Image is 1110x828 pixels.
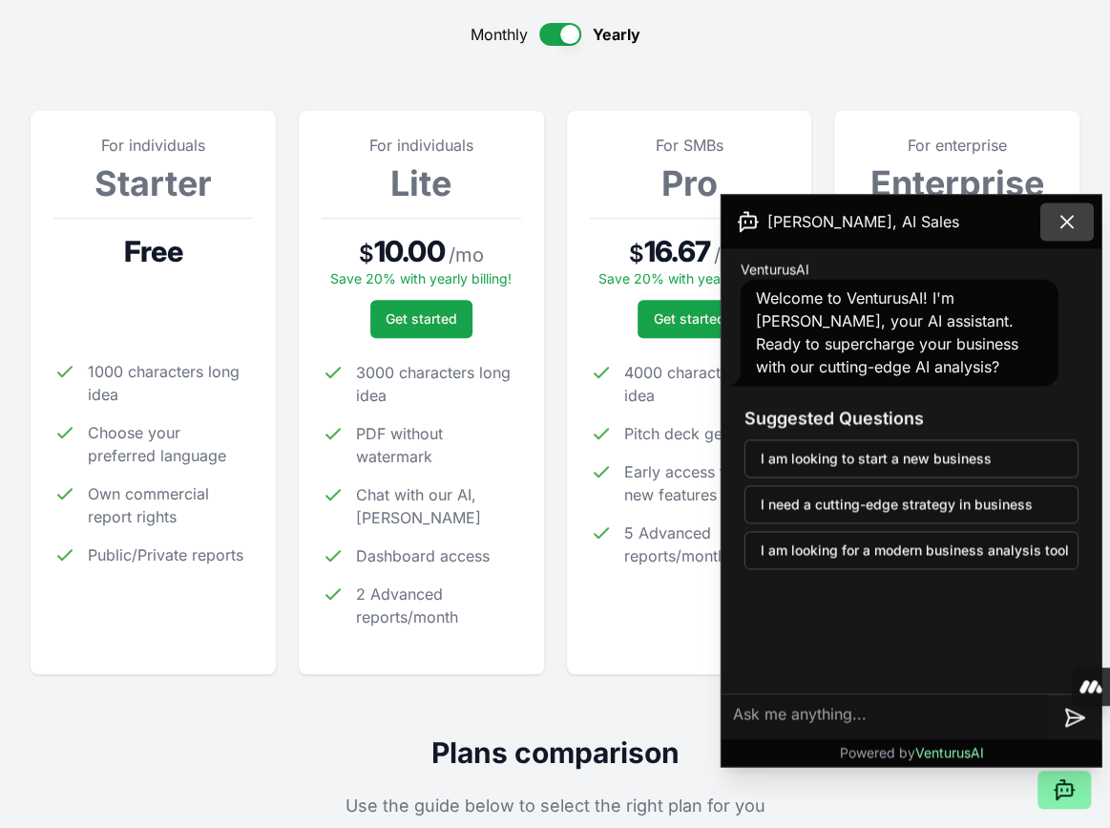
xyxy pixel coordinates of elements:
[741,260,809,279] span: VenturusAI
[124,234,182,268] span: Free
[449,242,484,268] span: / mo
[356,361,521,407] span: 3000 characters long idea
[590,164,789,202] h3: Pro
[356,483,521,529] span: Chat with our AI, [PERSON_NAME]
[714,242,749,268] span: / mo
[857,164,1057,202] h3: Enterprise
[744,531,1079,569] button: I am looking for a modern business analysis tool
[88,482,253,528] span: Own commercial report rights
[88,421,253,467] span: Choose your preferred language
[624,361,789,407] span: 4000 characters long idea
[31,793,1079,819] p: Use the guide below to select the right plan for you
[624,422,781,445] span: Pitch deck generation
[330,270,512,287] span: Save 20% with yearly billing!
[593,23,640,46] span: Yearly
[744,405,1079,432] h3: Suggested Questions
[756,288,1018,376] span: Welcome to VenturusAI! I'm [PERSON_NAME], your AI assistant. Ready to supercharge your business w...
[322,164,521,202] h3: Lite
[322,134,521,157] p: For individuals
[370,300,472,338] button: Get started
[857,134,1057,157] p: For enterprise
[914,744,983,760] span: VenturusAI
[598,270,780,287] span: Save 20% with yearly billing!
[744,485,1079,523] button: I need a cutting-edge strategy in business
[638,300,740,338] button: Get started
[356,544,490,567] span: Dashboard access
[624,460,789,506] span: Early access to major new features
[839,743,983,762] p: Powered by
[356,422,521,468] span: PDF without watermark
[653,309,724,329] span: Get started
[88,360,253,406] span: 1000 characters long idea
[744,439,1079,478] button: I am looking to start a new business
[386,309,457,329] span: Get started
[767,210,959,233] span: [PERSON_NAME], AI Sales
[53,164,253,202] h3: Starter
[374,234,445,268] span: 10.00
[624,521,789,567] span: 5 Advanced reports/month
[471,23,528,46] span: Monthly
[53,134,253,157] p: For individuals
[359,239,374,269] span: $
[629,239,644,269] span: $
[88,543,243,566] span: Public/Private reports
[590,134,789,157] p: For SMBs
[31,735,1079,770] h2: Plans comparison
[644,234,710,268] span: 16.67
[356,583,521,628] span: 2 Advanced reports/month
